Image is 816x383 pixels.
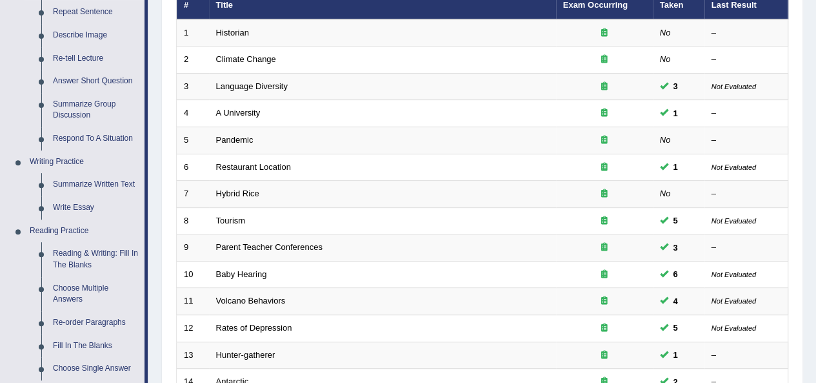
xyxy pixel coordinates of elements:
[47,196,144,220] a: Write Essay
[216,350,275,360] a: Hunter-gatherer
[712,54,781,66] div: –
[660,54,671,64] em: No
[216,81,288,91] a: Language Diversity
[216,242,323,252] a: Parent Teacher Conferences
[563,269,646,281] div: Exam occurring question
[216,216,246,225] a: Tourism
[47,93,144,127] a: Summarize Group Discussion
[216,162,291,172] a: Restaurant Location
[177,315,209,342] td: 12
[668,267,683,281] span: You can still take this question
[668,241,683,254] span: You can still take this question
[712,83,756,90] small: Not Evaluated
[177,73,209,100] td: 3
[660,189,671,198] em: No
[47,127,144,150] a: Respond To A Situation
[216,323,292,333] a: Rates of Depression
[177,47,209,74] td: 2
[668,160,683,174] span: You can still take this question
[563,161,646,174] div: Exam occurring question
[47,335,144,358] a: Fill In The Blanks
[712,349,781,362] div: –
[563,27,646,39] div: Exam occurring question
[563,242,646,254] div: Exam occurring question
[216,28,249,37] a: Historian
[216,54,276,64] a: Climate Change
[24,220,144,243] a: Reading Practice
[563,188,646,200] div: Exam occurring question
[216,296,286,305] a: Volcano Behaviors
[712,324,756,332] small: Not Evaluated
[177,181,209,208] td: 7
[668,295,683,308] span: You can still take this question
[668,79,683,93] span: You can still take this question
[712,27,781,39] div: –
[660,135,671,145] em: No
[563,295,646,307] div: Exam occurring question
[47,242,144,276] a: Reading & Writing: Fill In The Blanks
[668,107,683,120] span: You can still take this question
[563,215,646,227] div: Exam occurring question
[47,24,144,47] a: Describe Image
[712,134,781,147] div: –
[712,107,781,119] div: –
[216,189,259,198] a: Hybrid Rice
[216,269,267,279] a: Baby Hearing
[712,242,781,254] div: –
[177,100,209,127] td: 4
[177,288,209,315] td: 11
[712,271,756,278] small: Not Evaluated
[668,348,683,362] span: You can still take this question
[563,349,646,362] div: Exam occurring question
[47,1,144,24] a: Repeat Sentence
[668,214,683,227] span: You can still take this question
[47,70,144,93] a: Answer Short Question
[563,322,646,335] div: Exam occurring question
[668,321,683,335] span: You can still take this question
[563,107,646,119] div: Exam occurring question
[563,134,646,147] div: Exam occurring question
[177,207,209,234] td: 8
[563,81,646,93] div: Exam occurring question
[177,154,209,181] td: 6
[177,19,209,47] td: 1
[47,357,144,380] a: Choose Single Answer
[177,234,209,262] td: 9
[47,277,144,311] a: Choose Multiple Answers
[563,54,646,66] div: Exam occurring question
[177,127,209,154] td: 5
[712,297,756,305] small: Not Evaluated
[47,311,144,335] a: Re-order Paragraphs
[24,150,144,174] a: Writing Practice
[47,47,144,70] a: Re-tell Lecture
[177,342,209,369] td: 13
[712,188,781,200] div: –
[216,135,254,145] a: Pandemic
[47,173,144,196] a: Summarize Written Text
[712,217,756,225] small: Not Evaluated
[660,28,671,37] em: No
[216,108,261,118] a: A University
[712,163,756,171] small: Not Evaluated
[177,261,209,288] td: 10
